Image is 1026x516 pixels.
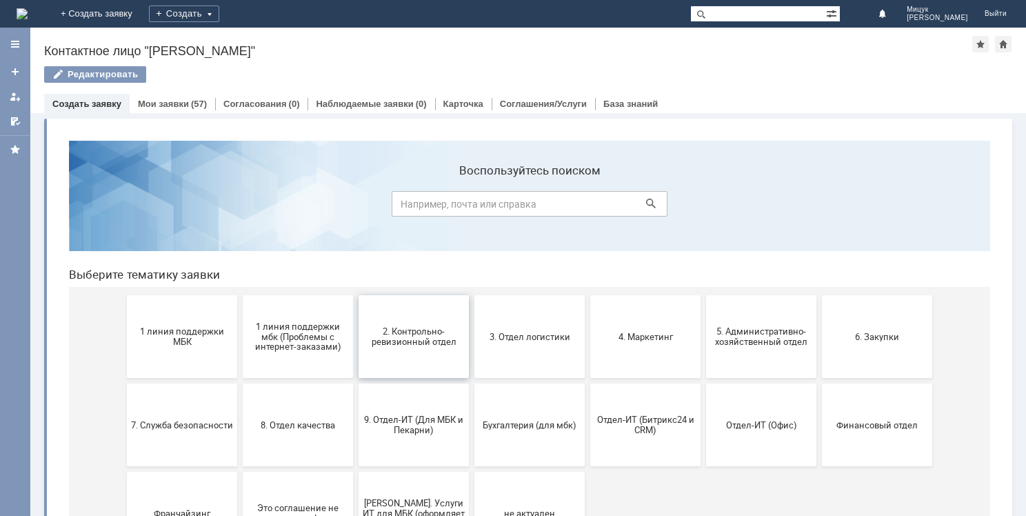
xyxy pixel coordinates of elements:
[301,254,411,337] button: 9. Отдел-ИТ (Для МБК и Пекарни)
[316,99,413,109] a: Наблюдаемые заявки
[416,254,527,337] button: Бухгалтерия (для мбк)
[149,6,219,22] div: Создать
[138,99,189,109] a: Мои заявки
[764,254,874,337] button: Финансовый отдел
[972,36,989,52] div: Добавить в избранное
[4,61,26,83] a: Создать заявку
[189,290,291,300] span: 8. Отдел качества
[73,378,175,388] span: Франчайзинг
[305,197,407,217] span: 2. Контрольно-ревизионный отдел
[69,254,179,337] button: 7. Служба безопасности
[69,342,179,425] button: Франчайзинг
[223,99,287,109] a: Согласования
[416,166,527,248] button: 3. Отдел логистики
[52,99,121,109] a: Создать заявку
[532,254,643,337] button: Отдел-ИТ (Битрикс24 и CRM)
[189,373,291,394] span: Это соглашение не активно!
[185,254,295,337] button: 8. Отдел качества
[4,110,26,132] a: Мои согласования
[536,285,638,306] span: Отдел-ИТ (Битрикс24 и CRM)
[301,166,411,248] button: 2. Контрольно-ревизионный отдел
[443,99,483,109] a: Карточка
[768,201,870,212] span: 6. Закупки
[532,166,643,248] button: 4. Маркетинг
[652,197,754,217] span: 5. Административно-хозяйственный отдел
[185,342,295,425] button: Это соглашение не активно!
[768,290,870,300] span: Финансовый отдел
[421,201,523,212] span: 3. Отдел логистики
[17,8,28,19] a: Перейти на домашнюю страницу
[995,36,1012,52] div: Сделать домашней страницей
[826,6,840,19] span: Расширенный поиск
[648,166,758,248] button: 5. Административно-хозяйственный отдел
[289,99,300,109] div: (0)
[334,61,610,87] input: Например, почта или справка
[17,8,28,19] img: logo
[305,285,407,306] span: 9. Отдел-ИТ (Для МБК и Пекарни)
[189,191,291,222] span: 1 линия поддержки мбк (Проблемы с интернет-заказами)
[907,6,968,14] span: Мицук
[764,166,874,248] button: 6. Закупки
[652,290,754,300] span: Отдел-ИТ (Офис)
[73,290,175,300] span: 7. Служба безопасности
[305,368,407,399] span: [PERSON_NAME]. Услуги ИТ для МБК (оформляет L1)
[536,201,638,212] span: 4. Маркетинг
[69,166,179,248] button: 1 линия поддержки МБК
[421,378,523,388] span: не актуален
[4,86,26,108] a: Мои заявки
[500,99,587,109] a: Соглашения/Услуги
[416,342,527,425] button: не актуален
[421,290,523,300] span: Бухгалтерия (для мбк)
[44,44,972,58] div: Контактное лицо "[PERSON_NAME]"
[301,342,411,425] button: [PERSON_NAME]. Услуги ИТ для МБК (оформляет L1)
[603,99,658,109] a: База знаний
[334,34,610,48] label: Воспользуйтесь поиском
[907,14,968,22] span: [PERSON_NAME]
[185,166,295,248] button: 1 линия поддержки мбк (Проблемы с интернет-заказами)
[11,138,932,152] header: Выберите тематику заявки
[416,99,427,109] div: (0)
[73,197,175,217] span: 1 линия поддержки МБК
[191,99,207,109] div: (57)
[648,254,758,337] button: Отдел-ИТ (Офис)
